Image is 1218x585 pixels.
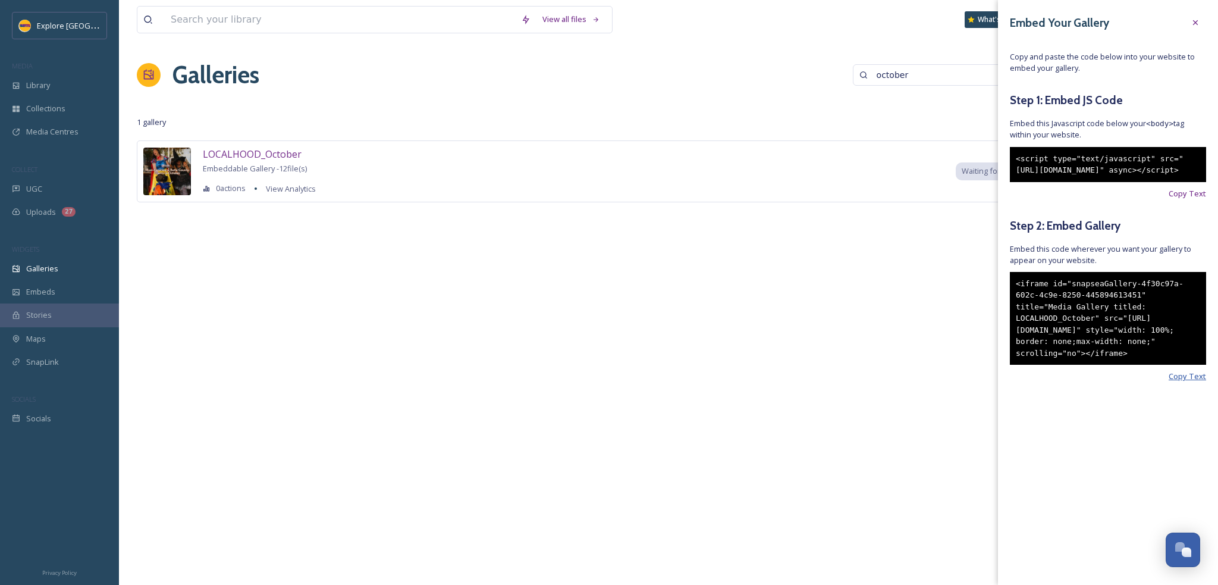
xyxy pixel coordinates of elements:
[871,63,986,87] input: Search
[1010,14,1109,32] h3: Embed Your Gallery
[172,57,259,93] a: Galleries
[37,20,142,31] span: Explore [GEOGRAPHIC_DATA]
[1166,533,1200,567] button: Open Chat
[26,103,65,114] span: Collections
[62,207,76,217] div: 27
[26,207,56,218] span: Uploads
[26,126,79,137] span: Media Centres
[137,117,166,128] span: 1 gallery
[42,565,77,579] a: Privacy Policy
[1010,92,1206,109] h5: Step 1: Embed JS Code
[1169,371,1206,382] span: Copy Text
[26,356,59,368] span: SnapLink
[19,20,31,32] img: Butte%20County%20logo.png
[12,395,36,403] span: SOCIALS
[965,11,1024,28] a: What's New
[12,245,39,254] span: WIDGETS
[12,61,33,70] span: MEDIA
[1169,188,1206,199] span: Copy Text
[1010,118,1206,140] span: Embed this Javascript code below your tag within your website.
[143,148,191,195] img: f78afb5d-affd-4a84-a51a-e1e07afd63d1.jpg
[1010,51,1206,74] span: Copy and paste the code below into your website to embed your gallery.
[266,183,316,194] span: View Analytics
[26,413,51,424] span: Socials
[26,263,58,274] span: Galleries
[1010,272,1206,365] div: <iframe id="snapseaGallery-4f30c97a-602c-4c9e-8250-445894613451" title="Media Gallery titled: LOC...
[216,183,246,194] span: 0 actions
[165,7,515,33] input: Search your library
[536,8,606,31] a: View all files
[203,163,307,174] span: Embeddable Gallery - 12 file(s)
[1010,217,1206,234] h5: Step 2: Embed Gallery
[260,182,316,196] a: View Analytics
[26,286,55,298] span: Embeds
[26,333,46,345] span: Maps
[962,165,1026,177] span: Waiting for Events
[1010,147,1206,182] div: <script type="text/javascript" src="[URL][DOMAIN_NAME]" async></script>
[26,183,42,195] span: UGC
[26,309,52,321] span: Stories
[12,165,37,174] span: COLLECT
[1146,119,1173,128] span: <body>
[1010,243,1206,266] span: Embed this code wherever you want your gallery to appear on your website.
[26,80,50,91] span: Library
[203,148,302,161] span: LOCALHOOD_October
[42,569,77,577] span: Privacy Policy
